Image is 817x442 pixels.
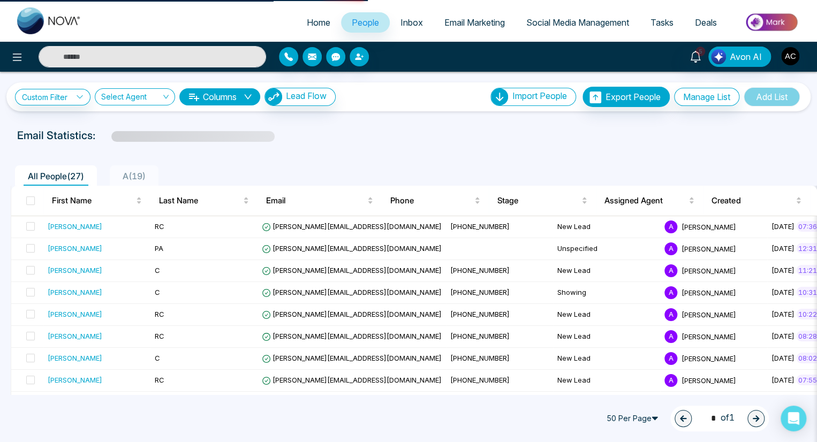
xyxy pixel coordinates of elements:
[262,266,442,275] span: [PERSON_NAME][EMAIL_ADDRESS][DOMAIN_NAME]
[450,222,510,231] span: [PHONE_NUMBER]
[664,220,677,233] span: A
[48,331,102,341] div: [PERSON_NAME]
[664,330,677,343] span: A
[179,88,260,105] button: Columnsdown
[450,266,510,275] span: [PHONE_NUMBER]
[730,50,762,63] span: Avon AI
[711,49,726,64] img: Lead Flow
[682,288,736,296] span: [PERSON_NAME]
[48,221,102,232] div: [PERSON_NAME]
[48,309,102,319] div: [PERSON_NAME]
[682,222,736,231] span: [PERSON_NAME]
[771,310,795,318] span: [DATE]
[489,186,596,216] th: Stage
[262,354,442,362] span: [PERSON_NAME][EMAIL_ADDRESS][DOMAIN_NAME]
[640,12,684,33] a: Tasks
[118,171,150,181] span: A ( 19 )
[155,266,160,275] span: C
[48,353,102,363] div: [PERSON_NAME]
[682,354,736,362] span: [PERSON_NAME]
[682,244,736,253] span: [PERSON_NAME]
[703,186,810,216] th: Created
[771,354,795,362] span: [DATE]
[48,265,102,276] div: [PERSON_NAME]
[596,186,703,216] th: Assigned Agent
[262,222,442,231] span: [PERSON_NAME][EMAIL_ADDRESS][DOMAIN_NAME]
[705,411,735,425] span: of 1
[682,332,736,340] span: [PERSON_NAME]
[450,354,510,362] span: [PHONE_NUMBER]
[265,88,282,105] img: Lead Flow
[150,186,258,216] th: Last Name
[262,376,442,384] span: [PERSON_NAME][EMAIL_ADDRESS][DOMAIN_NAME]
[674,88,739,106] button: Manage List
[17,127,95,143] p: Email Statistics:
[264,88,336,106] button: Lead Flow
[516,12,640,33] a: Social Media Management
[450,376,510,384] span: [PHONE_NUMBER]
[155,244,163,253] span: PA
[260,88,336,106] a: Lead FlowLead Flow
[664,242,677,255] span: A
[382,186,489,216] th: Phone
[262,332,442,340] span: [PERSON_NAME][EMAIL_ADDRESS][DOMAIN_NAME]
[682,310,736,318] span: [PERSON_NAME]
[781,406,806,431] div: Open Intercom Messenger
[15,89,90,105] a: Custom Filter
[664,286,677,299] span: A
[159,194,241,207] span: Last Name
[604,194,686,207] span: Assigned Agent
[664,352,677,365] span: A
[155,310,164,318] span: RC
[583,87,670,107] button: Export People
[553,392,660,414] td: Unspecified
[352,17,379,28] span: People
[553,348,660,370] td: New Lead
[444,17,505,28] span: Email Marketing
[450,310,510,318] span: [PHONE_NUMBER]
[695,47,705,56] span: 5
[553,216,660,238] td: New Lead
[684,12,728,33] a: Deals
[450,332,510,340] span: [PHONE_NUMBER]
[48,287,102,298] div: [PERSON_NAME]
[512,90,567,101] span: Import People
[155,354,160,362] span: C
[553,326,660,348] td: New Lead
[664,374,677,387] span: A
[771,376,795,384] span: [DATE]
[244,93,252,101] span: down
[258,186,382,216] th: Email
[390,194,472,207] span: Phone
[341,12,390,33] a: People
[771,332,795,340] span: [DATE]
[450,288,510,296] span: [PHONE_NUMBER]
[155,222,164,231] span: RC
[52,194,134,207] span: First Name
[155,288,160,296] span: C
[553,238,660,260] td: Unspecified
[286,90,327,101] span: Lead Flow
[712,194,793,207] span: Created
[771,222,795,231] span: [DATE]
[155,376,164,384] span: RC
[602,410,666,427] span: 50 Per Page
[682,266,736,275] span: [PERSON_NAME]
[155,332,164,340] span: RC
[48,243,102,254] div: [PERSON_NAME]
[683,47,708,65] a: 5
[664,308,677,321] span: A
[526,17,629,28] span: Social Media Management
[262,244,442,253] span: [PERSON_NAME][EMAIL_ADDRESS][DOMAIN_NAME]
[771,288,795,296] span: [DATE]
[708,47,771,67] button: Avon AI
[553,370,660,392] td: New Lead
[390,12,434,33] a: Inbox
[434,12,516,33] a: Email Marketing
[262,288,442,296] span: [PERSON_NAME][EMAIL_ADDRESS][DOMAIN_NAME]
[664,264,677,277] span: A
[733,10,811,34] img: Market-place.gif
[262,310,442,318] span: [PERSON_NAME][EMAIL_ADDRESS][DOMAIN_NAME]
[48,375,102,385] div: [PERSON_NAME]
[497,194,579,207] span: Stage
